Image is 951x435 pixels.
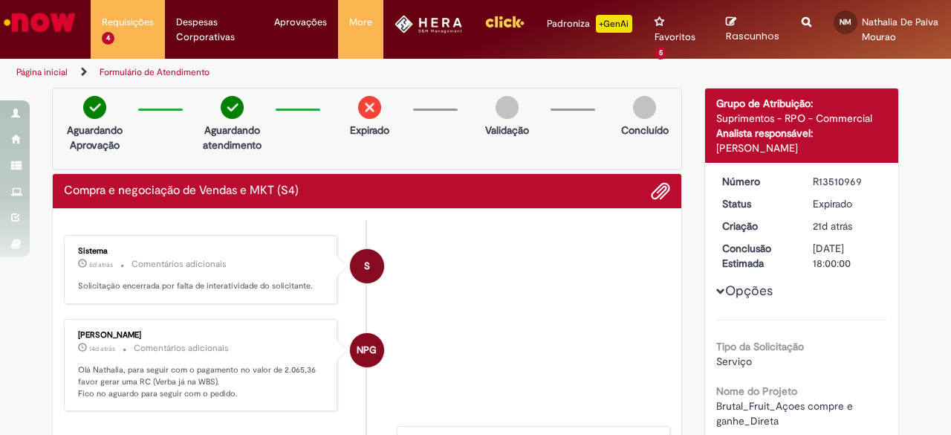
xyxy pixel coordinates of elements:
p: +GenAi [596,15,632,33]
div: System [350,249,384,283]
img: remove.png [358,96,381,119]
span: NM [840,17,851,27]
dt: Status [711,196,802,211]
div: Sistema [78,247,325,256]
img: click_logo_yellow_360x200.png [484,10,525,33]
div: [PERSON_NAME] [716,141,888,155]
span: More [349,15,372,30]
div: R13510969 [813,174,882,189]
div: Grupo de Atribuição: [716,96,888,111]
p: Aguardando atendimento [196,123,268,152]
span: 4 [102,32,114,45]
a: Rascunhos [726,16,779,43]
p: Concluído [621,123,669,138]
div: Suprimentos - RPO - Commercial [716,111,888,126]
div: 09/09/2025 21:42:04 [813,219,882,233]
time: 24/09/2025 13:02:30 [89,260,113,269]
span: 14d atrás [89,344,115,353]
span: Nathalia De Paiva Mourao [862,16,938,43]
span: Aprovações [274,15,327,30]
b: Tipo da Solicitação [716,340,804,353]
a: Página inicial [16,66,68,78]
div: Padroniza [547,15,632,33]
img: img-circle-grey.png [633,96,656,119]
p: Solicitação encerrada por falta de interatividade do solicitante. [78,280,325,292]
div: Expirado [813,196,882,211]
p: Expirado [350,123,389,138]
p: Validação [485,123,529,138]
div: Natane Pereira Gomes [350,333,384,367]
img: check-circle-green.png [83,96,106,119]
b: Nome do Projeto [716,384,797,398]
dt: Conclusão Estimada [711,241,802,271]
a: Formulário de Atendimento [100,66,210,78]
p: Aguardando Aprovação [59,123,131,152]
img: check-circle-green.png [221,96,244,119]
div: Analista responsável: [716,126,888,141]
dt: Criação [711,219,802,233]
time: 16/09/2025 15:02:30 [89,344,115,353]
span: Serviço [716,355,752,368]
button: Adicionar anexos [651,181,670,201]
img: ServiceNow [1,7,78,37]
span: NPG [357,332,377,368]
p: Olá Nathalia, para seguir com o pagamento no valor de 2.065,36 favor gerar uma RC (Verba já na WB... [78,364,325,399]
span: Despesas Corporativas [176,15,252,45]
span: 5 [655,47,667,59]
span: Brutal_Fruit_Açoes compre e ganhe_Direta [716,399,856,428]
span: S [364,248,370,284]
img: img-circle-grey.png [496,96,519,119]
time: 09/09/2025 21:42:04 [813,219,852,233]
ul: Trilhas de página [11,59,623,86]
dt: Número [711,174,802,189]
h2: Compra e negociação de Vendas e MKT (S4) Histórico de tíquete [64,184,299,198]
small: Comentários adicionais [132,258,227,271]
div: [PERSON_NAME] [78,331,325,340]
img: HeraLogo.png [395,15,462,33]
span: 6d atrás [89,260,113,269]
div: [DATE] 18:00:00 [813,241,882,271]
span: Requisições [102,15,154,30]
span: Rascunhos [726,29,779,43]
span: Favoritos [655,30,695,45]
small: Comentários adicionais [134,342,229,355]
span: 21d atrás [813,219,852,233]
